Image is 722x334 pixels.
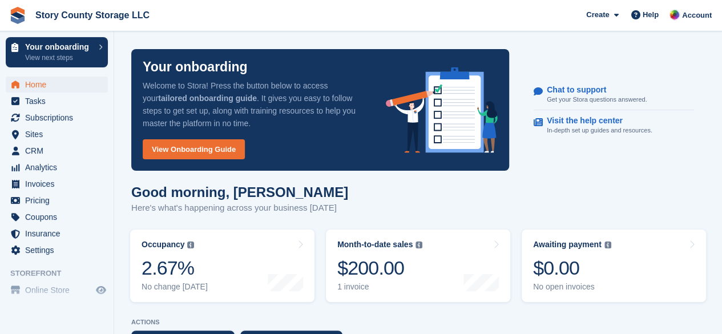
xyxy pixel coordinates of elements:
img: stora-icon-8386f47178a22dfd0bd8f6a31ec36ba5ce8667c1dd55bd0f319d3a0aa187defe.svg [9,7,26,24]
strong: tailored onboarding guide [158,94,257,103]
a: menu [6,159,108,175]
span: Online Store [25,282,94,298]
p: ACTIONS [131,319,705,326]
p: In-depth set up guides and resources. [547,126,652,135]
p: Here's what's happening across your business [DATE] [131,202,348,215]
a: menu [6,282,108,298]
a: Occupancy 2.67% No change [DATE] [130,230,314,302]
span: CRM [25,143,94,159]
a: Story County Storage LLC [31,6,154,25]
span: Help [643,9,659,21]
img: onboarding-info-6c161a55d2c0e0a8cae90662b2fe09162a5109e8cc188191df67fb4f79e88e88.svg [386,67,498,153]
span: Pricing [25,192,94,208]
p: Get your Stora questions answered. [547,95,647,104]
p: Chat to support [547,85,638,95]
a: Visit the help center In-depth set up guides and resources. [534,110,694,141]
div: No open invoices [533,282,611,292]
p: Visit the help center [547,116,643,126]
span: Insurance [25,226,94,242]
p: View next steps [25,53,93,63]
a: menu [6,126,108,142]
span: Subscriptions [25,110,94,126]
a: View Onboarding Guide [143,139,245,159]
span: Invoices [25,176,94,192]
a: menu [6,226,108,242]
a: Chat to support Get your Stora questions answered. [534,79,694,111]
img: icon-info-grey-7440780725fd019a000dd9b08b2336e03edf1995a4989e88bcd33f0948082b44.svg [416,242,422,248]
a: menu [6,176,108,192]
div: Occupancy [142,240,184,250]
img: icon-info-grey-7440780725fd019a000dd9b08b2336e03edf1995a4989e88bcd33f0948082b44.svg [604,242,611,248]
div: Awaiting payment [533,240,602,250]
a: menu [6,77,108,92]
span: Home [25,77,94,92]
h1: Good morning, [PERSON_NAME] [131,184,348,200]
a: menu [6,143,108,159]
p: Your onboarding [25,43,93,51]
a: Month-to-date sales $200.00 1 invoice [326,230,510,302]
div: $0.00 [533,256,611,280]
a: menu [6,110,108,126]
span: Tasks [25,93,94,109]
span: Create [586,9,609,21]
span: Coupons [25,209,94,225]
span: Storefront [10,268,114,279]
p: Welcome to Stora! Press the button below to access your . It gives you easy to follow steps to ge... [143,79,368,130]
a: Awaiting payment $0.00 No open invoices [522,230,706,302]
div: No change [DATE] [142,282,208,292]
p: Your onboarding [143,61,248,74]
span: Analytics [25,159,94,175]
div: 1 invoice [337,282,422,292]
a: menu [6,93,108,109]
a: menu [6,192,108,208]
div: 2.67% [142,256,208,280]
img: Leah Hattan [669,9,680,21]
span: Account [682,10,712,21]
a: Preview store [94,283,108,297]
a: menu [6,242,108,258]
img: icon-info-grey-7440780725fd019a000dd9b08b2336e03edf1995a4989e88bcd33f0948082b44.svg [187,242,194,248]
a: Your onboarding View next steps [6,37,108,67]
div: $200.00 [337,256,422,280]
div: Month-to-date sales [337,240,413,250]
span: Sites [25,126,94,142]
span: Settings [25,242,94,258]
a: menu [6,209,108,225]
